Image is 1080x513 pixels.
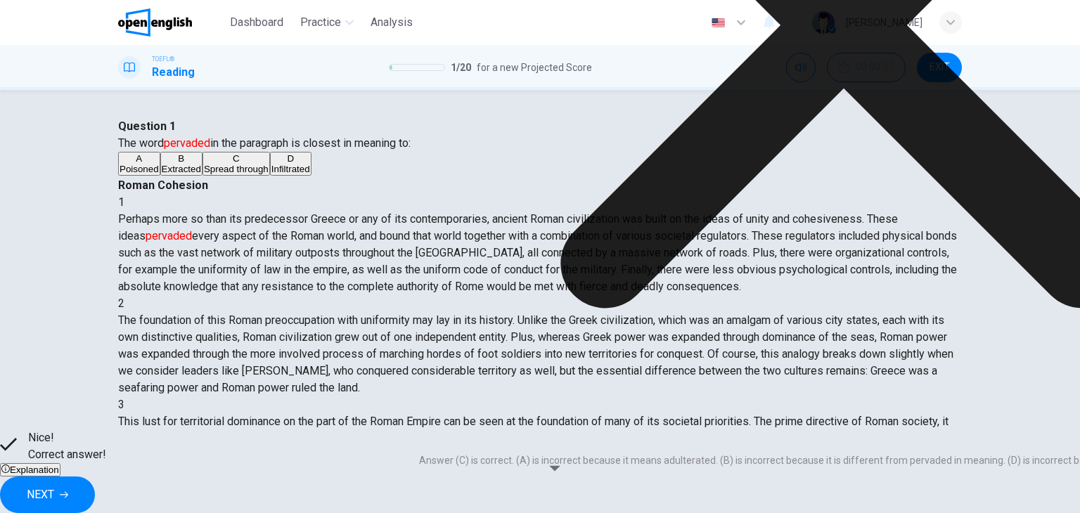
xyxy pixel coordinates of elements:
[118,8,192,37] img: OpenEnglish logo
[118,194,962,211] div: 1
[162,164,201,174] span: Extracted
[162,153,201,164] div: B
[271,153,310,164] div: D
[118,212,957,293] span: Perhaps more so than its predecessor Greece or any of its contemporaries, ancient Roman civilizat...
[204,164,269,174] span: Spread through
[118,136,411,150] span: The word in the paragraph is closest in meaning to:
[27,485,54,505] span: NEXT
[118,295,962,312] div: 2
[230,14,283,31] span: Dashboard
[300,14,341,31] span: Practice
[28,446,106,463] span: Correct answer!
[120,164,159,174] span: Poisoned
[118,118,962,135] h4: Question 1
[204,153,269,164] div: C
[164,136,210,150] font: pervaded
[146,229,192,242] font: pervaded
[152,54,174,64] span: TOEFL®
[118,177,962,194] h4: Roman Cohesion
[118,313,953,394] span: The foundation of this Roman preoccupation with uniformity may lay in its history. Unlike the Gre...
[271,164,310,174] span: Infiltrated
[118,396,962,413] div: 3
[10,465,59,475] span: Explanation
[371,14,413,31] span: Analysis
[152,64,195,81] h1: Reading
[120,153,159,164] div: A
[28,429,106,446] span: Nice!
